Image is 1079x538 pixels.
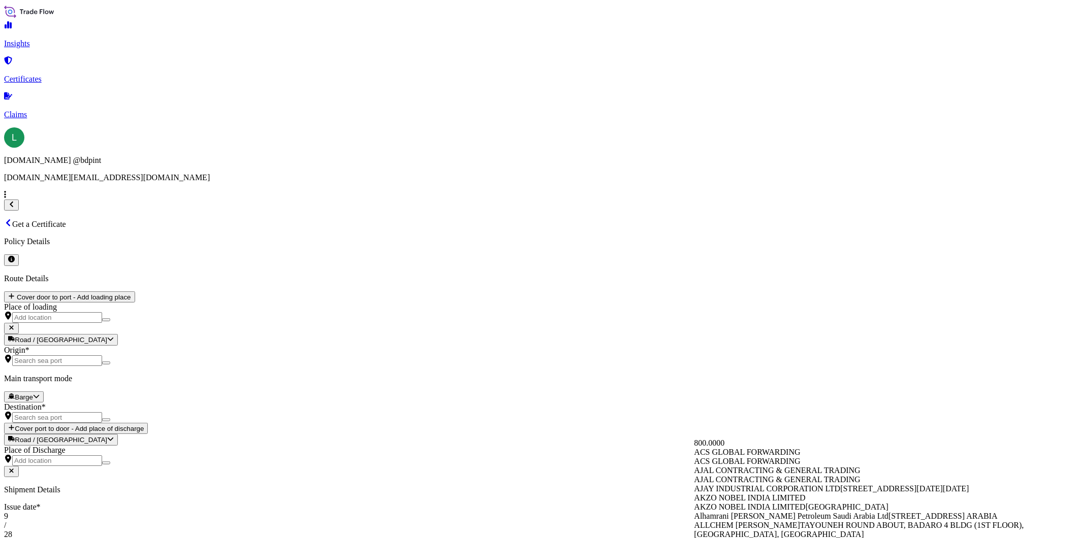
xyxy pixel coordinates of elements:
[694,466,861,475] span: AJAL CONTRACTING & GENERAL TRADING
[12,312,102,323] input: Place of loading
[17,293,131,301] span: Cover door to port - Add loading place
[4,346,1075,355] div: Origin
[12,455,102,466] input: Place of Discharge
[4,434,118,445] button: Select transport
[694,512,889,520] span: Alhamrani [PERSON_NAME] Petroleum Saudi Arabia Ltd
[4,502,41,511] span: Issue date
[15,393,33,401] span: Barge
[694,439,725,447] span: 800.0000
[4,446,1075,455] div: Place of Discharge
[12,355,102,366] input: Origin
[694,502,806,511] span: AKZO NOBEL INDIA LIMITED
[4,512,1075,521] div: month,
[102,361,110,364] button: Show suggestions
[4,274,1075,283] p: Route Details
[4,173,1075,182] p: [DOMAIN_NAME][EMAIL_ADDRESS][DOMAIN_NAME]
[12,412,102,423] input: Destination
[694,448,801,456] span: ACS GLOBAL FORWARDING
[806,502,888,511] span: [GEOGRAPHIC_DATA]
[4,402,1075,412] div: Destination
[4,485,1075,494] p: Shipment Details
[4,39,1075,48] p: Insights
[4,219,1075,229] p: Get a Certificate
[15,425,144,432] span: Cover port to door - Add place of discharge
[840,484,969,493] span: [STREET_ADDRESS][DATE][DATE]
[4,237,1075,246] p: Policy Details
[4,334,118,345] button: Select transport
[694,484,841,493] span: AJAY INDUSTRIAL CORPORATION LTD
[12,132,17,143] span: L
[4,374,1075,383] p: Main transport mode
[4,521,1075,530] div: /
[694,521,800,529] span: ALLCHEM [PERSON_NAME]
[15,337,107,344] span: Road / [GEOGRAPHIC_DATA]
[4,302,1075,312] div: Place of loading
[694,457,801,465] span: ACS GLOBAL FORWARDING
[4,110,1075,119] p: Claims
[102,461,110,464] button: Show suggestions
[888,512,998,520] span: [STREET_ADDRESS] ARABIA
[4,391,44,402] button: Select transport
[694,493,806,502] span: AKZO NOBEL INDIA LIMITED
[102,418,110,421] button: Show suggestions
[4,75,1075,84] p: Certificates
[4,156,1075,165] p: [DOMAIN_NAME] @bdpint
[694,475,861,484] span: AJAL CONTRACTING & GENERAL TRADING
[102,318,110,321] button: Show suggestions
[15,436,107,444] span: Road / [GEOGRAPHIC_DATA]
